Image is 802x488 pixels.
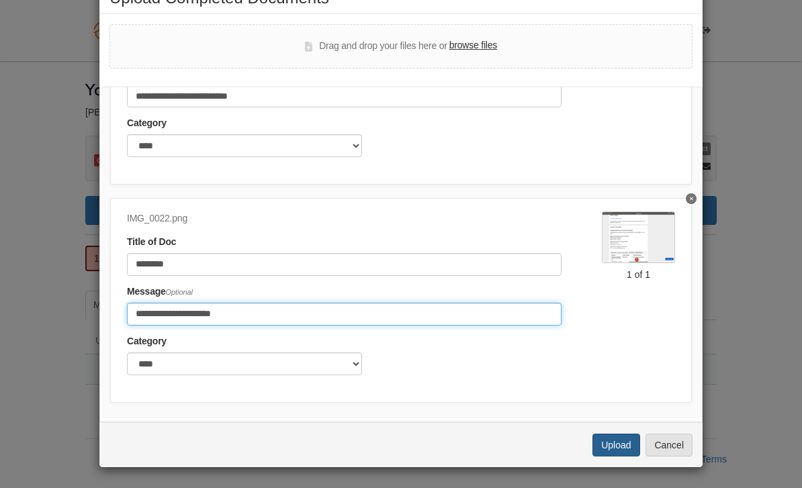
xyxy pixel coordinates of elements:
button: Cancel [645,434,693,456]
label: Message [127,285,193,299]
div: IMG_0022.png [127,211,562,226]
select: Category [127,352,362,375]
label: Category [127,334,167,349]
div: 1 of 1 [602,268,675,281]
select: Category [127,134,362,157]
input: Document Title [127,253,562,276]
input: Include any comments on this document [127,303,562,326]
span: Optional [166,288,193,296]
button: Delete IMG_0022 [686,193,697,204]
img: IMG_0022.png [602,211,675,263]
input: Include any comments on this document [127,85,562,107]
div: Drag and drop your files here or [305,38,497,54]
label: Title of Doc [127,235,176,250]
label: Category [127,116,167,131]
button: Upload [592,434,639,456]
label: browse files [449,38,497,53]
